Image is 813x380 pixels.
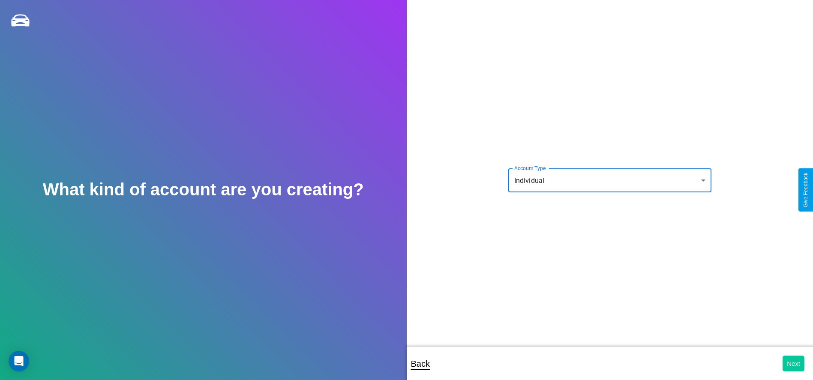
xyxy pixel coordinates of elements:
[43,180,364,199] h2: What kind of account are you creating?
[803,173,809,207] div: Give Feedback
[514,165,546,172] label: Account Type
[411,356,430,371] p: Back
[9,351,29,371] div: Open Intercom Messenger
[783,356,804,371] button: Next
[508,168,711,192] div: Individual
